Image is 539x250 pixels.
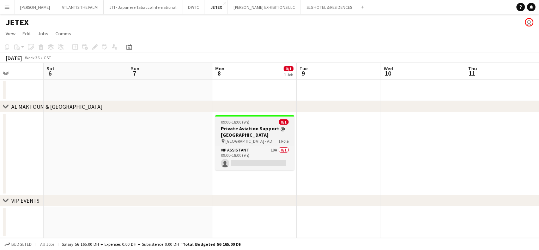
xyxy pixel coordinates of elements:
[11,242,32,247] span: Budgeted
[215,115,294,170] app-job-card: 09:00-18:00 (9h)0/1Private Aviation Support @ [GEOGRAPHIC_DATA] [GEOGRAPHIC_DATA] - AD1 RoleVIP A...
[11,197,40,204] div: VIP EVENTS
[131,65,139,72] span: Sun
[6,30,16,37] span: View
[228,0,301,14] button: [PERSON_NAME] EXHIBITIONS LLC
[6,54,22,61] div: [DATE]
[39,242,56,247] span: All jobs
[62,242,242,247] div: Salary 56 165.00 DH + Expenses 0.00 DH + Subsistence 0.00 DH =
[3,29,18,38] a: View
[299,65,308,72] span: Tue
[46,69,54,77] span: 6
[35,29,51,38] a: Jobs
[467,69,477,77] span: 11
[298,69,308,77] span: 9
[284,72,293,77] div: 1 Job
[23,55,41,60] span: Week 36
[6,17,29,28] h1: JETEX
[130,69,139,77] span: 7
[468,65,477,72] span: Thu
[525,18,533,26] app-user-avatar: Kerem Sungur
[221,119,249,125] span: 09:00-18:00 (9h)
[104,0,182,14] button: JTI - Japanese Tabacco International
[47,65,54,72] span: Sat
[183,242,242,247] span: Total Budgeted 56 165.00 DH
[182,0,205,14] button: DWTC
[23,30,31,37] span: Edit
[301,0,358,14] button: SLS HOTEL & RESIDENCES
[215,65,224,72] span: Mon
[225,138,272,144] span: [GEOGRAPHIC_DATA] - AD
[4,240,33,248] button: Budgeted
[56,0,104,14] button: ATLANTIS THE PALM
[38,30,48,37] span: Jobs
[278,138,289,144] span: 1 Role
[44,55,51,60] div: GST
[284,66,293,71] span: 0/1
[215,146,294,170] app-card-role: VIP Assistant19A0/109:00-18:00 (9h)
[55,30,71,37] span: Comms
[20,29,34,38] a: Edit
[14,0,56,14] button: [PERSON_NAME]
[384,65,393,72] span: Wed
[383,69,393,77] span: 10
[215,125,294,138] h3: Private Aviation Support @ [GEOGRAPHIC_DATA]
[11,103,103,110] div: AL MAKTOUM & [GEOGRAPHIC_DATA]
[214,69,224,77] span: 8
[279,119,289,125] span: 0/1
[205,0,228,14] button: JETEX
[53,29,74,38] a: Comms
